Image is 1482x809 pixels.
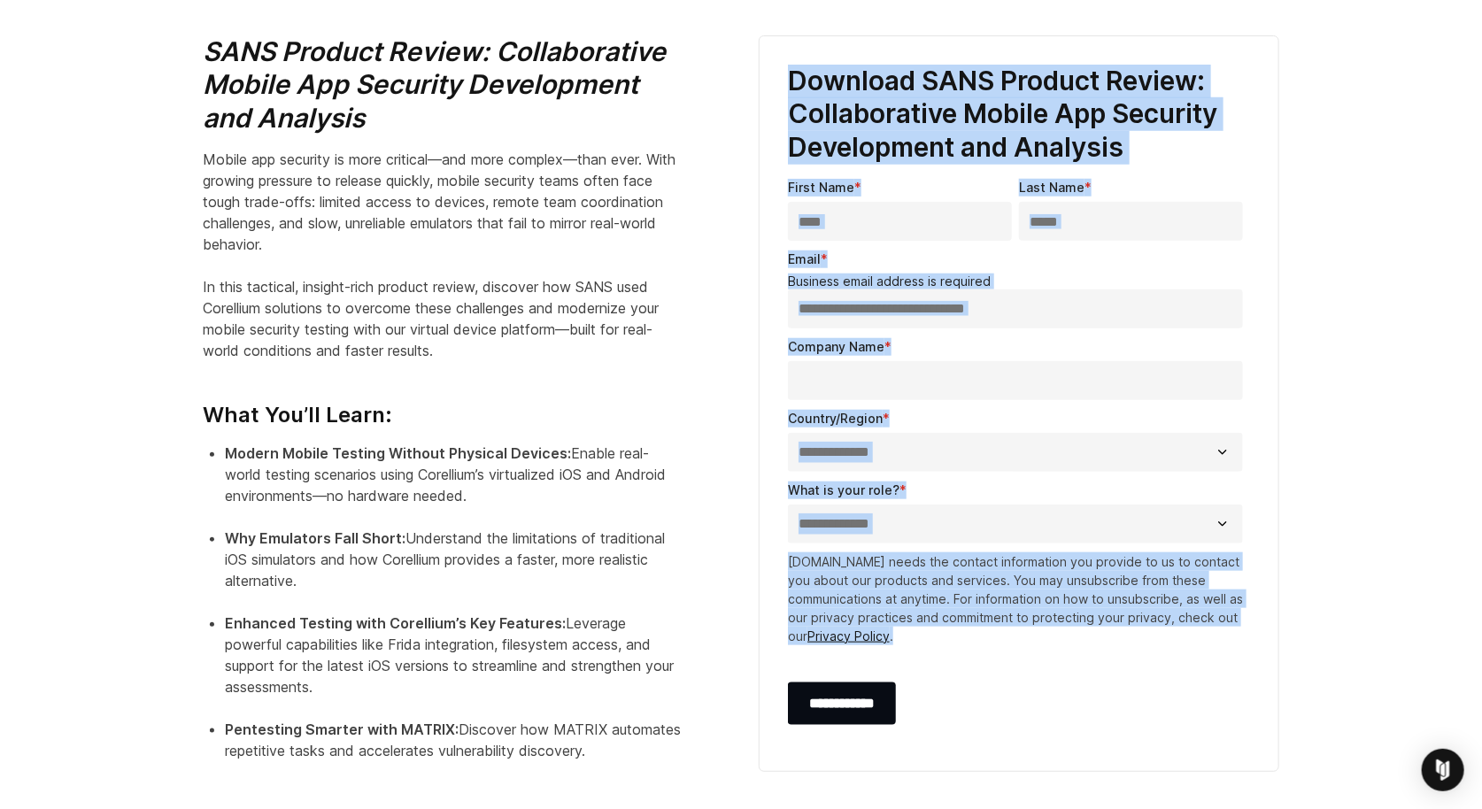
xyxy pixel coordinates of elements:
[788,411,883,426] span: Country/Region
[225,444,571,462] strong: Modern Mobile Testing Without Physical Devices:
[203,35,666,134] i: SANS Product Review: Collaborative Mobile App Security Development and Analysis
[807,628,890,643] a: Privacy Policy
[788,180,854,195] span: First Name
[225,613,681,719] li: Leverage powerful capabilities like Frida integration, filesystem access, and support for the lat...
[1422,749,1464,791] div: Open Intercom Messenger
[225,443,681,528] li: Enable real-world testing scenarios using Corellium’s virtualized iOS and Android environments—no...
[225,529,405,547] strong: Why Emulators Fall Short:
[1019,180,1084,195] span: Last Name
[225,614,566,632] strong: Enhanced Testing with Corellium’s Key Features:
[225,719,681,782] li: Discover how MATRIX automates repetitive tasks and accelerates vulnerability discovery.
[788,65,1250,165] h3: Download SANS Product Review: Collaborative Mobile App Security Development and Analysis
[788,552,1250,645] p: [DOMAIN_NAME] needs the contact information you provide to us to contact you about our products a...
[788,482,899,497] span: What is your role?
[203,375,681,428] h4: What You’ll Learn:
[788,339,884,354] span: Company Name
[225,720,459,738] strong: Pentesting Smarter with MATRIX:
[203,149,681,361] p: Mobile app security is more critical—and more complex—than ever. With growing pressure to release...
[225,528,681,613] li: Understand the limitations of traditional iOS simulators and how Corellium provides a faster, mor...
[788,274,1250,289] legend: Business email address is required
[788,251,821,266] span: Email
